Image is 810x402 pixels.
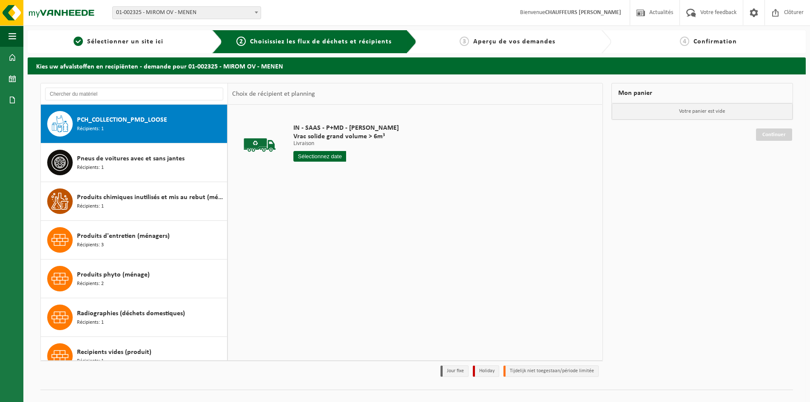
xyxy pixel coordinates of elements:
span: Produits chimiques inutilisés et mis au rebut (ménages) [77,192,225,202]
span: Radiographies (déchets domestiques) [77,308,185,319]
li: Jour fixe [441,365,469,377]
span: 01-002325 - MIROM OV - MENEN [113,7,261,19]
li: Holiday [473,365,499,377]
button: Produits phyto (ménage) Récipients: 2 [41,259,227,298]
div: Mon panier [611,83,793,103]
span: 2 [236,37,246,46]
div: Choix de récipient et planning [228,83,319,105]
span: Pneus de voitures avec et sans jantes [77,154,185,164]
span: Produits d'entretien (ménagers) [77,231,170,241]
span: Récipients: 1 [77,202,104,211]
h2: Kies uw afvalstoffen en recipiënten - demande pour 01-002325 - MIROM OV - MENEN [28,57,806,74]
input: Sélectionnez date [293,151,346,162]
span: 3 [460,37,469,46]
button: PCH_COLLECTION_PMD_LOOSE Récipients: 1 [41,105,227,143]
span: Sélectionner un site ici [87,38,163,45]
span: Récipients: 3 [77,241,104,249]
input: Chercher du matériel [45,88,223,100]
span: Récipients: 1 [77,164,104,172]
button: Produits chimiques inutilisés et mis au rebut (ménages) Récipients: 1 [41,182,227,221]
span: Produits phyto (ménage) [77,270,150,280]
span: 4 [680,37,689,46]
span: 01-002325 - MIROM OV - MENEN [112,6,261,19]
span: Vrac solide grand volume > 6m³ [293,132,399,141]
span: Aperçu de vos demandes [473,38,555,45]
p: Votre panier est vide [612,103,793,120]
span: Récipients: 1 [77,357,104,365]
p: Livraison [293,141,399,147]
span: Confirmation [693,38,737,45]
span: Récipients: 2 [77,280,104,288]
button: Pneus de voitures avec et sans jantes Récipients: 1 [41,143,227,182]
button: Recipients vides (produit) Récipients: 1 [41,337,227,376]
span: IN - SAAS - P+MD - [PERSON_NAME] [293,124,399,132]
span: 1 [74,37,83,46]
a: Continuer [756,128,792,141]
span: Récipients: 1 [77,125,104,133]
span: PCH_COLLECTION_PMD_LOOSE [77,115,167,125]
button: Radiographies (déchets domestiques) Récipients: 1 [41,298,227,337]
span: Récipients: 1 [77,319,104,327]
span: Recipients vides (produit) [77,347,151,357]
a: 1Sélectionner un site ici [32,37,205,47]
strong: CHAUFFEURS [PERSON_NAME] [545,9,621,16]
li: Tijdelijk niet toegestaan/période limitée [503,365,599,377]
span: Choisissiez les flux de déchets et récipients [250,38,392,45]
button: Produits d'entretien (ménagers) Récipients: 3 [41,221,227,259]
